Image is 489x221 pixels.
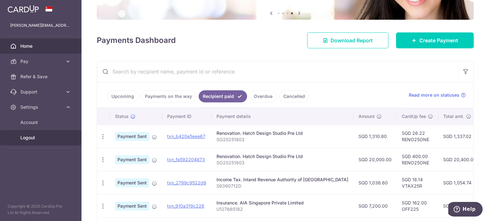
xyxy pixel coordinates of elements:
[358,113,375,120] span: Amount
[216,176,348,183] div: Income Tax. Inland Revenue Authority of [GEOGRAPHIC_DATA]
[20,43,62,49] span: Home
[353,125,397,148] td: SGD 1,310.80
[307,32,388,48] a: Download Report
[438,171,481,194] td: SGD 1,054.74
[211,108,353,125] th: Payment details
[167,134,205,139] a: txn_b420e5eee67
[167,157,205,162] a: txn_fa592204873
[438,148,481,171] td: SGD 20,400.00
[20,89,62,95] span: Support
[20,119,62,126] span: Account
[167,180,206,185] a: txn_2799c9522d9
[216,206,348,212] p: U127665182
[443,113,464,120] span: Total amt.
[216,200,348,206] div: Insurance. AIA Singapore Private Limited
[409,92,459,98] span: Read more on statuses
[409,92,466,98] a: Read more on statuses
[20,135,62,141] span: Logout
[115,113,129,120] span: Status
[8,5,39,13] img: CardUp
[10,22,71,29] p: [PERSON_NAME][EMAIL_ADDRESS][DOMAIN_NAME]
[216,130,348,136] div: Renovation. Hatch Design Studio Pre Ltd
[115,202,149,211] span: Payment Sent
[97,35,176,46] h4: Payments Dashboard
[330,37,373,44] span: Download Report
[448,202,483,218] iframe: Opens a widget where you can find more information
[250,90,277,102] a: Overdue
[216,136,348,143] p: SO20251803
[199,90,247,102] a: Recipient paid
[438,194,481,218] td: SGD 7,362.00
[396,32,474,48] a: Create Payment
[115,132,149,141] span: Payment Sent
[397,148,438,171] td: SGD 400.00 RENO25ONE
[353,148,397,171] td: SGD 20,000.00
[397,125,438,148] td: SGD 26.22 RENO25ONE
[419,37,458,44] span: Create Payment
[97,61,458,82] input: Search by recipient name, payment id or reference
[20,58,62,65] span: Pay
[397,194,438,218] td: SGD 162.00 OFF225
[353,194,397,218] td: SGD 7,200.00
[402,113,426,120] span: CardUp fee
[353,171,397,194] td: SGD 1,036.60
[397,171,438,194] td: SGD 18.14 VTAX25R
[20,104,62,110] span: Settings
[167,203,204,209] a: txn_910a319c228
[162,108,211,125] th: Payment ID
[141,90,196,102] a: Payments on the way
[279,90,309,102] a: Cancelled
[20,73,62,80] span: Refer & Save
[216,160,348,166] p: SO20251803
[216,153,348,160] div: Renovation. Hatch Design Studio Pre Ltd
[107,90,138,102] a: Upcoming
[438,125,481,148] td: SGD 1,337.02
[115,178,149,187] span: Payment Sent
[115,155,149,164] span: Payment Sent
[216,183,348,189] p: S9390712D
